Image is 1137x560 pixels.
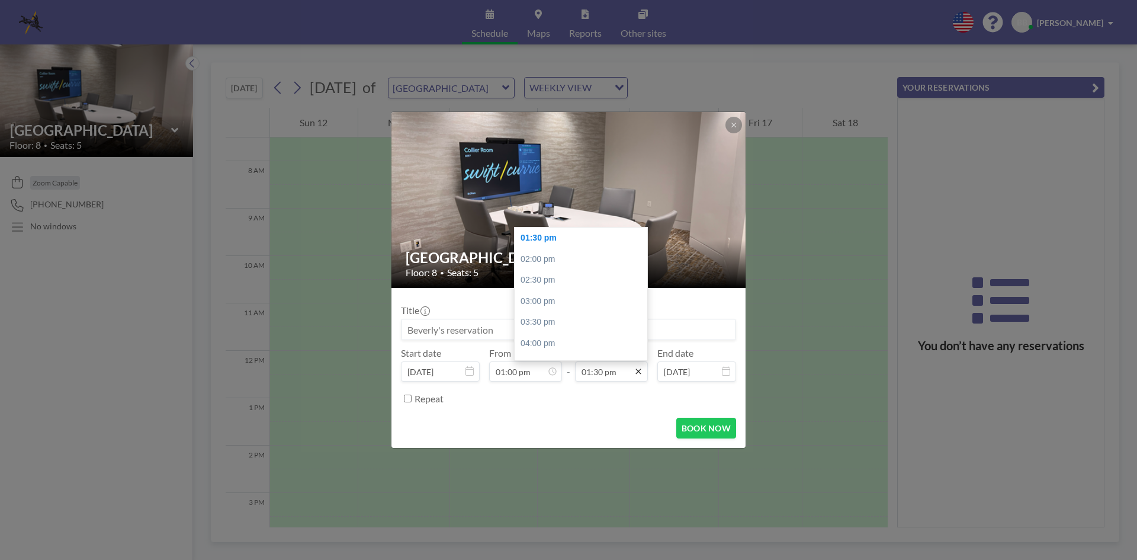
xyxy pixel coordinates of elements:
span: Seats: 5 [447,267,478,279]
label: Start date [401,347,441,359]
div: 02:30 pm [515,270,653,291]
div: 03:00 pm [515,291,653,312]
img: 537.png [391,66,747,333]
h2: [GEOGRAPHIC_DATA] [406,249,733,267]
span: Floor: 8 [406,267,437,279]
div: 02:00 pm [515,249,653,270]
label: From [489,347,511,359]
label: Repeat [415,393,444,405]
button: BOOK NOW [676,418,736,439]
div: 01:30 pm [515,228,653,249]
div: 04:30 pm [515,354,653,376]
input: Beverly's reservation [402,319,735,340]
span: • [440,268,444,277]
label: Title [401,305,429,316]
label: End date [657,347,693,359]
div: 03:30 pm [515,312,653,333]
div: 04:00 pm [515,333,653,354]
span: - [567,351,570,377]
